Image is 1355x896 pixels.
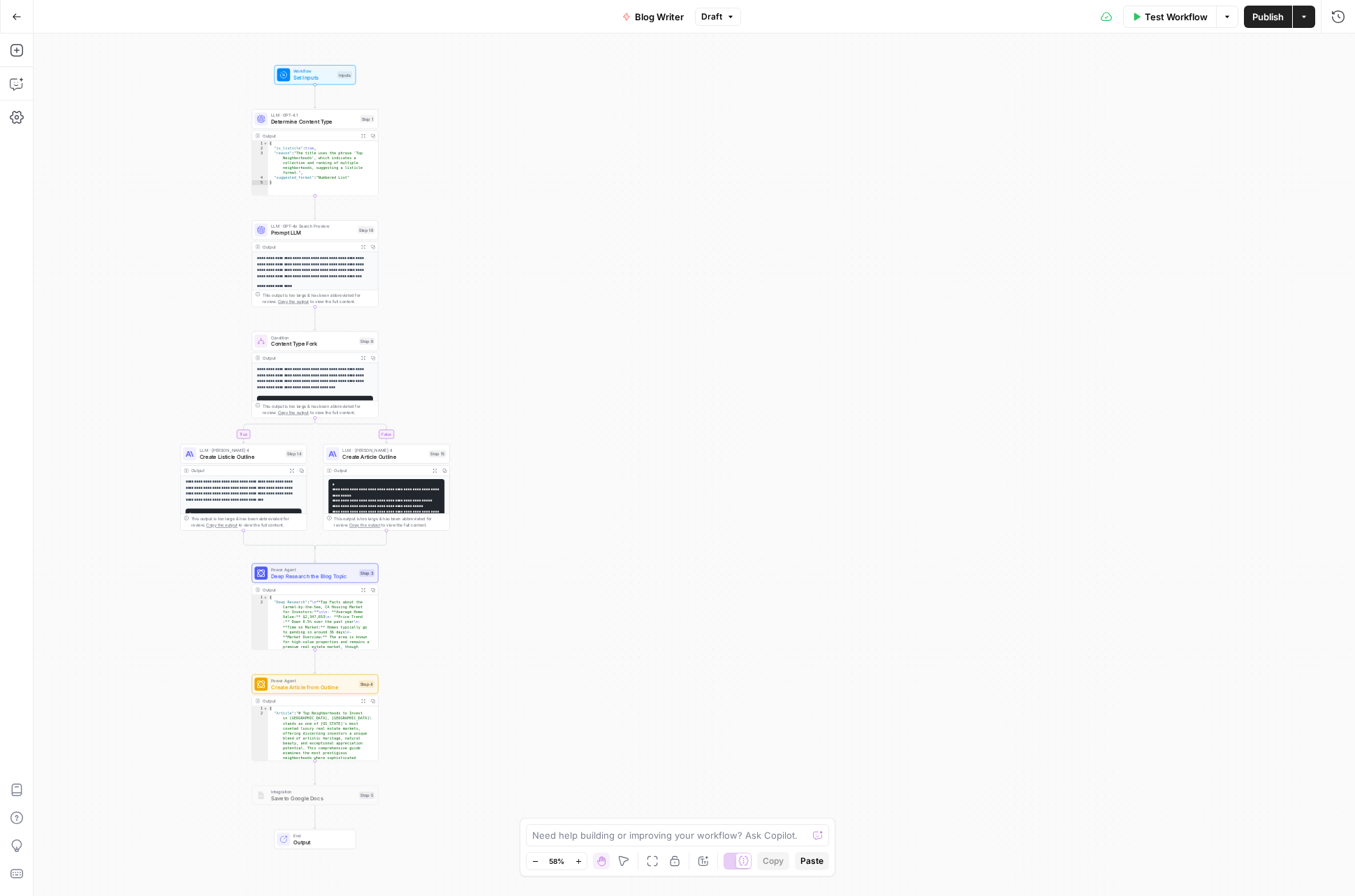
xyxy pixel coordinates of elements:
[251,564,378,650] div: Power AgentDeep Research the Blog TopicStep 3Output{ "Deep Research":"\n**Top Facts about the Car...
[800,855,823,867] span: Paste
[271,229,354,237] span: Prompt LLM
[1244,6,1292,28] button: Publish
[293,68,334,74] span: Workflow
[614,6,692,28] button: Blog Writer
[359,337,374,345] div: Step 6
[358,226,375,234] div: Step 16
[1145,10,1208,24] span: Test Workflow
[252,175,268,180] div: 4
[314,805,316,829] g: Edge from step_5 to end
[795,852,829,870] button: Paste
[315,418,388,443] g: Edge from step_6 to step_15
[200,447,283,453] span: LLM · [PERSON_NAME] 4
[271,794,356,802] span: Save to Google Docs
[701,10,722,23] span: Draft
[278,299,309,304] span: Copy the output
[314,548,316,563] g: Edge from step_6-conditional-end to step_3
[251,65,378,85] div: WorkflowSet InputsInputs
[337,71,353,79] div: Inputs
[191,467,284,473] div: Output
[278,410,309,415] span: Copy the output
[359,569,374,577] div: Step 3
[763,855,784,867] span: Copy
[244,531,315,550] g: Edge from step_14 to step_6-conditional-end
[252,595,268,600] div: 1
[359,791,374,799] div: Step 5
[252,146,268,151] div: 2
[314,307,316,330] g: Edge from step_16 to step_6
[1123,6,1216,28] button: Test Workflow
[271,572,356,580] span: Deep Research the Blog Topic
[263,292,374,305] div: This output is too large & has been abbreviated for review. to view the full content.
[314,761,316,785] g: Edge from step_4 to step_5
[206,523,237,528] span: Copy the output
[252,141,268,146] div: 1
[252,151,268,175] div: 3
[334,515,446,529] div: This output is too large & has been abbreviated for review. to view the full content.
[271,340,356,348] span: Content Type Fork
[342,453,425,461] span: Create Article Outline
[263,403,374,416] div: This output is too large & has been abbreviated for review. to view the full content.
[271,118,357,126] span: Determine Content Type
[263,133,356,139] div: Output
[242,418,315,443] g: Edge from step_6 to step_14
[757,852,789,870] button: Copy
[263,706,268,711] span: Toggle code folding, rows 1 through 3
[263,698,356,704] div: Output
[252,706,268,711] div: 1
[263,595,268,600] span: Toggle code folding, rows 1 through 3
[271,683,356,691] span: Create Article from Outline
[271,223,354,229] span: LLM · GPT-4o Search Preview
[429,450,446,458] div: Step 15
[191,515,303,529] div: This output is too large & has been abbreviated for review. to view the full content.
[263,355,356,361] div: Output
[695,8,741,26] button: Draft
[263,587,356,593] div: Output
[271,566,356,573] span: Power Agent
[349,523,380,528] span: Copy the output
[314,650,316,674] g: Edge from step_3 to step_4
[293,73,334,82] span: Set Inputs
[271,677,356,684] span: Power Agent
[1252,10,1284,24] span: Publish
[251,675,378,761] div: Power AgentCreate Article from OutlineStep 4Output{ "Article":"# Top Neighborhoods to Invest in [...
[251,786,378,805] div: IntegrationSave to Google DocsStep 5
[359,680,375,688] div: Step 4
[293,832,349,839] span: End
[293,838,349,846] span: Output
[334,467,427,473] div: Output
[635,10,684,24] span: Blog Writer
[360,115,374,123] div: Step 1
[200,453,283,461] span: Create Listicle Outline
[263,141,268,146] span: Toggle code folding, rows 1 through 5
[257,791,265,800] img: Instagram%20post%20-%201%201.png
[315,531,386,550] g: Edge from step_15 to step_6-conditional-end
[342,447,425,453] span: LLM · [PERSON_NAME] 4
[271,334,356,340] span: Condition
[286,450,303,458] div: Step 14
[271,112,357,118] span: LLM · GPT-4.1
[314,196,316,219] g: Edge from step_1 to step_16
[271,788,356,795] span: Integration
[549,855,564,867] span: 58%
[314,85,316,108] g: Edge from start to step_1
[252,180,268,185] div: 5
[263,244,356,250] div: Output
[251,830,378,849] div: EndOutput
[251,109,378,196] div: LLM · GPT-4.1Determine Content TypeStep 1Output{ "is_listicle":true, "reason":"The title uses the...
